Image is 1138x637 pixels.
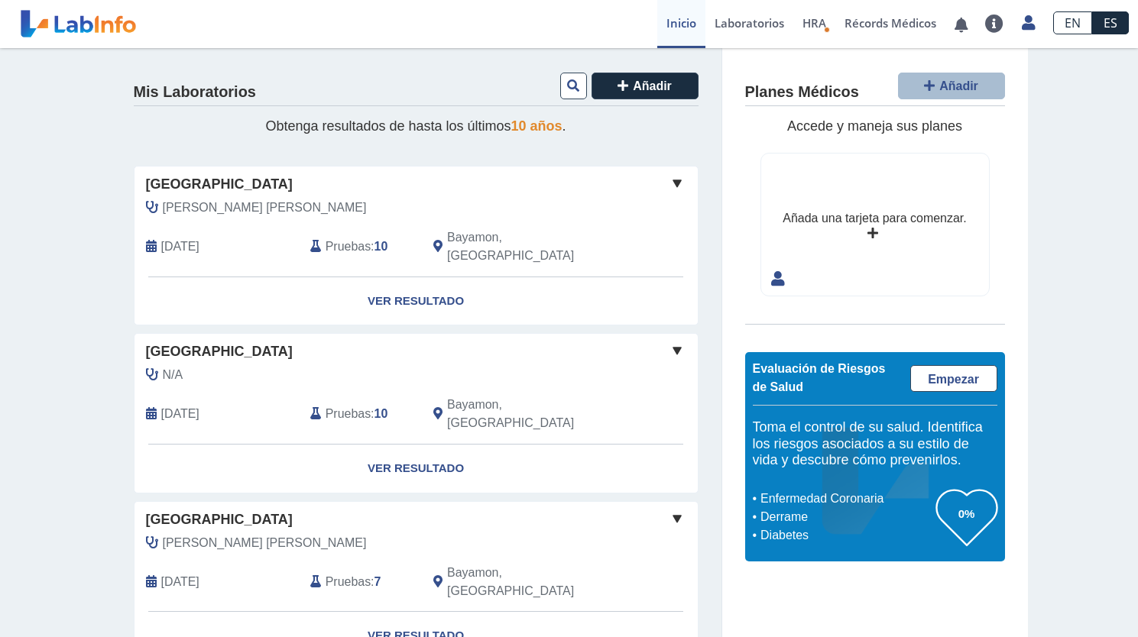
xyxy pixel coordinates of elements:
[163,199,367,217] span: Bermudez Segarra, Jose
[326,573,371,591] span: Pruebas
[374,575,381,588] b: 7
[161,573,199,591] span: 2023-09-27
[928,373,979,386] span: Empezar
[146,341,293,362] span: [GEOGRAPHIC_DATA]
[802,15,826,31] span: HRA
[745,83,859,102] h4: Planes Médicos
[265,118,566,134] span: Obtenga resultados de hasta los últimos .
[299,564,422,600] div: :
[134,83,256,102] h4: Mis Laboratorios
[592,73,699,99] button: Añadir
[753,362,886,393] span: Evaluación de Riesgos de Salud
[757,490,936,508] li: Enfermedad Coronaria
[511,118,563,134] span: 10 años
[161,405,199,423] span: 2024-12-20
[898,73,1005,99] button: Añadir
[299,396,422,432] div: :
[326,405,371,423] span: Pruebas
[753,419,997,469] h5: Toma el control de su salud. Identifica los riesgos asociados a su estilo de vida y descubre cómo...
[163,366,183,384] span: N/A
[633,79,672,92] span: Añadir
[447,396,616,432] span: Bayamon, PR
[326,238,371,256] span: Pruebas
[1053,11,1092,34] a: EN
[135,277,698,325] a: Ver Resultado
[163,534,367,552] span: Bermudez Segarra, Jose
[910,365,997,392] a: Empezar
[757,526,936,545] li: Diabetes
[787,118,962,134] span: Accede y maneja sus planes
[1092,11,1129,34] a: ES
[146,174,293,195] span: [GEOGRAPHIC_DATA]
[939,79,978,92] span: Añadir
[161,238,199,256] span: 2025-04-24
[447,228,616,265] span: Bayamon, PR
[757,508,936,526] li: Derrame
[299,228,422,265] div: :
[447,564,616,600] span: Bayamon, PR
[374,240,388,253] b: 10
[146,509,293,530] span: [GEOGRAPHIC_DATA]
[936,504,997,523] h3: 0%
[135,445,698,493] a: Ver Resultado
[783,209,966,228] div: Añada una tarjeta para comenzar.
[374,407,388,420] b: 10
